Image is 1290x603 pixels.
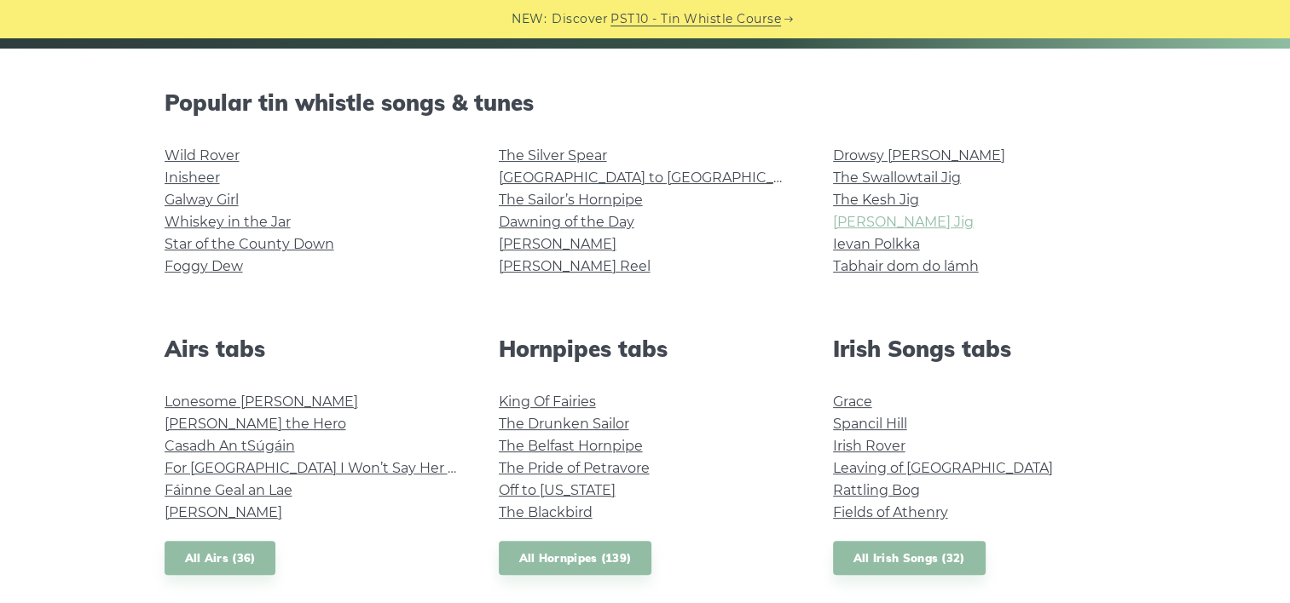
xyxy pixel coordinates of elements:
a: [PERSON_NAME] [165,504,282,520]
a: Casadh An tSúgáin [165,438,295,454]
a: Ievan Polkka [833,236,920,252]
h2: Airs tabs [165,336,458,362]
a: Rattling Bog [833,482,920,498]
a: Irish Rover [833,438,905,454]
a: Whiskey in the Jar [165,214,291,230]
a: Leaving of [GEOGRAPHIC_DATA] [833,460,1053,476]
a: All Airs (36) [165,541,276,576]
a: King Of Fairies [499,393,596,410]
a: [GEOGRAPHIC_DATA] to [GEOGRAPHIC_DATA] [499,169,813,186]
a: PST10 - Tin Whistle Course [610,9,781,29]
h2: Irish Songs tabs [833,336,1126,362]
a: The Sailor’s Hornpipe [499,192,643,208]
a: [PERSON_NAME] Jig [833,214,974,230]
a: Dawning of the Day [499,214,634,230]
h2: Popular tin whistle songs & tunes [165,89,1126,116]
a: Fáinne Geal an Lae [165,482,292,498]
a: Foggy Dew [165,258,243,274]
a: [PERSON_NAME] Reel [499,258,651,274]
a: Fields of Athenry [833,504,948,520]
span: Discover [552,9,608,29]
a: Lonesome [PERSON_NAME] [165,393,358,410]
a: The Belfast Hornpipe [499,438,643,454]
a: The Pride of Petravore [499,460,650,476]
a: All Hornpipes (139) [499,541,652,576]
a: All Irish Songs (32) [833,541,986,576]
a: Off to [US_STATE] [499,482,616,498]
a: The Drunken Sailor [499,416,629,432]
a: Wild Rover [165,147,240,164]
a: Star of the County Down [165,236,334,252]
a: The Swallowtail Jig [833,169,961,186]
h2: Hornpipes tabs [499,336,792,362]
a: Inisheer [165,169,220,186]
a: Drowsy [PERSON_NAME] [833,147,1005,164]
a: For [GEOGRAPHIC_DATA] I Won’t Say Her Name [165,460,489,476]
a: Tabhair dom do lámh [833,258,979,274]
a: Spancil Hill [833,416,907,432]
a: The Silver Spear [499,147,607,164]
a: The Blackbird [499,504,593,520]
a: [PERSON_NAME] the Hero [165,416,346,432]
a: The Kesh Jig [833,192,919,208]
span: NEW: [512,9,547,29]
a: Grace [833,393,872,410]
a: Galway Girl [165,192,239,208]
a: [PERSON_NAME] [499,236,616,252]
